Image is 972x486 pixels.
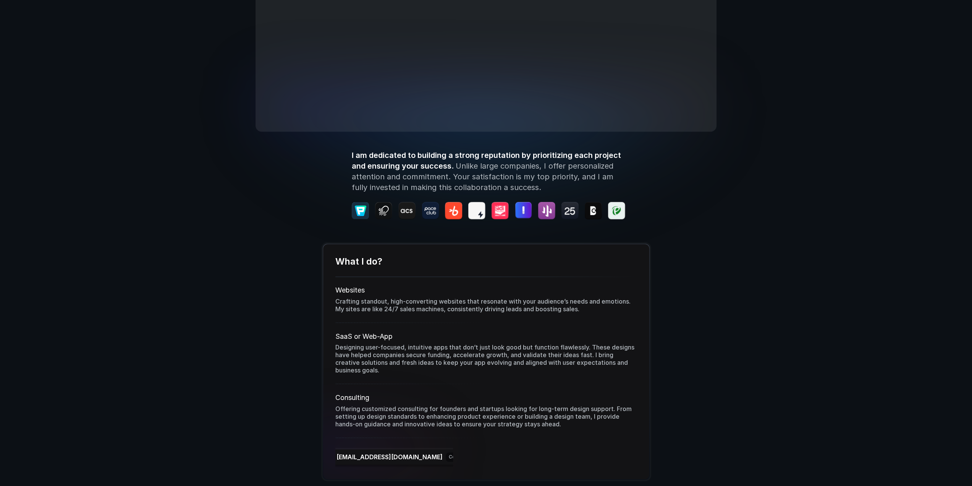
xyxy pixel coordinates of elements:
[335,256,637,267] h4: What I do?
[451,161,454,171] span: .
[335,297,637,313] p: Crafting standout, high-converting websites that resonate with your audience’s needs and emotions...
[335,332,393,340] span: SaaS or Web-App
[335,343,637,374] p: Designing user-focused, intuitive apps that don’t just look good but function flawlessly. These d...
[352,150,623,193] p: Unlike large companies, I offer personalized attention and commitment. Your satisfaction is my to...
[352,151,623,171] span: I am dedicated to building a strong reputation by prioritizing each project and ensuring your suc...
[335,405,637,428] p: Offering customized consulting for founders and startups looking for long-term design support. Fr...
[335,393,637,402] p: Consulting
[335,286,365,294] span: Websites
[321,449,467,465] button: [EMAIL_ADDRESS][DOMAIN_NAME]Copy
